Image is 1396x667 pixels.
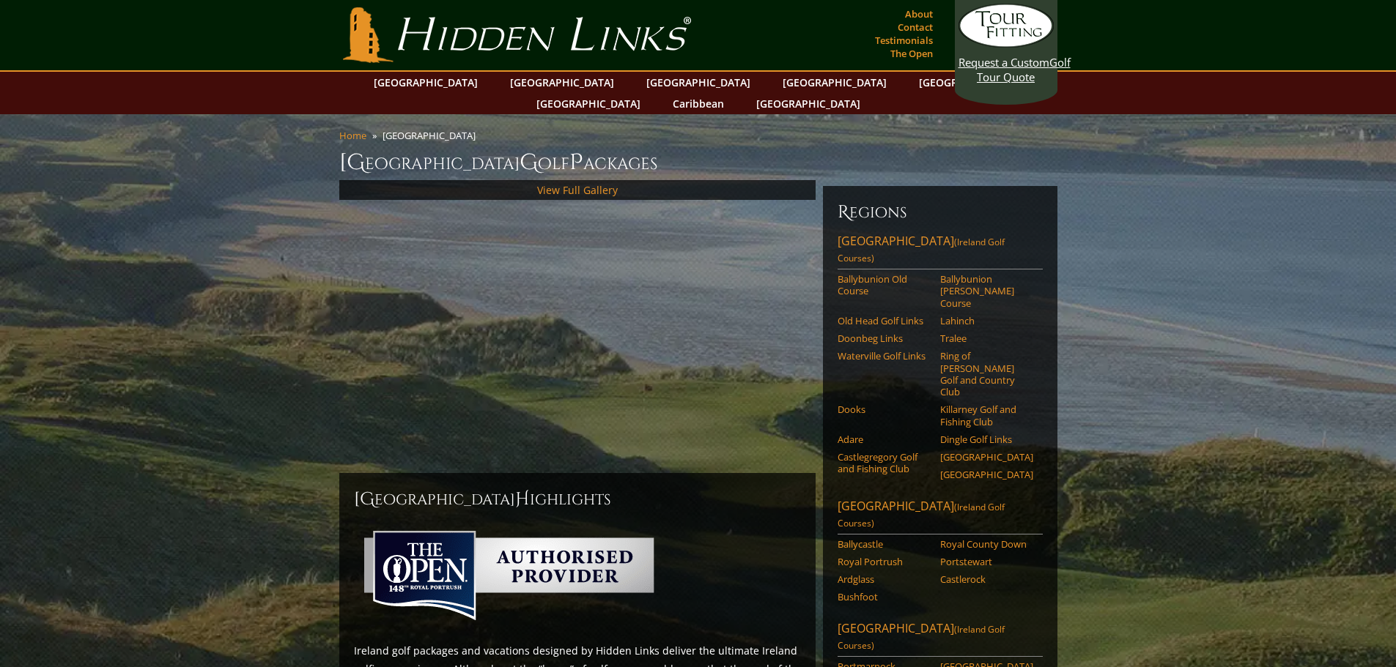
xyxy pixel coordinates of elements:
a: Contact [894,17,937,37]
a: Tralee [940,332,1033,344]
a: Royal County Down [940,538,1033,550]
a: About [901,4,937,24]
span: H [515,488,530,511]
a: Royal Portrush [838,556,931,567]
a: Castlerock [940,573,1033,585]
a: Lahinch [940,315,1033,327]
a: [GEOGRAPHIC_DATA] [529,93,648,114]
li: [GEOGRAPHIC_DATA] [383,129,481,142]
a: Old Head Golf Links [838,315,931,327]
a: Ballycastle [838,538,931,550]
span: (Ireland Golf Courses) [838,623,1005,652]
a: [GEOGRAPHIC_DATA](Ireland Golf Courses) [838,620,1043,657]
a: Killarney Golf and Fishing Club [940,403,1033,428]
a: [GEOGRAPHIC_DATA](Ireland Golf Courses) [838,498,1043,534]
a: Testimonials [871,30,937,51]
a: [GEOGRAPHIC_DATA] [749,93,868,114]
a: [GEOGRAPHIC_DATA] [775,72,894,93]
a: [GEOGRAPHIC_DATA] [366,72,485,93]
a: Castlegregory Golf and Fishing Club [838,451,931,475]
a: Ballybunion [PERSON_NAME] Course [940,273,1033,309]
h6: Regions [838,201,1043,224]
a: [GEOGRAPHIC_DATA] [503,72,621,93]
a: [GEOGRAPHIC_DATA] [940,469,1033,480]
a: Dingle Golf Links [940,433,1033,445]
a: [GEOGRAPHIC_DATA] [639,72,758,93]
a: The Open [887,43,937,64]
h2: [GEOGRAPHIC_DATA] ighlights [354,488,801,511]
span: (Ireland Golf Courses) [838,501,1005,529]
a: Home [339,129,366,142]
a: Waterville Golf Links [838,350,931,362]
a: [GEOGRAPHIC_DATA] [912,72,1030,93]
a: [GEOGRAPHIC_DATA] [940,451,1033,463]
a: Bushfoot [838,591,931,603]
a: Ardglass [838,573,931,585]
a: Dooks [838,403,931,415]
span: P [569,148,583,177]
a: Portstewart [940,556,1033,567]
a: Adare [838,433,931,445]
span: (Ireland Golf Courses) [838,236,1005,264]
span: G [520,148,538,177]
a: Ring of [PERSON_NAME] Golf and Country Club [940,350,1033,398]
a: Ballybunion Old Course [838,273,931,297]
a: Caribbean [665,93,731,114]
span: Request a Custom [959,55,1049,70]
h1: [GEOGRAPHIC_DATA] olf ackages [339,148,1057,177]
a: Doonbeg Links [838,332,931,344]
a: [GEOGRAPHIC_DATA](Ireland Golf Courses) [838,233,1043,269]
a: View Full Gallery [537,183,618,197]
a: Request a CustomGolf Tour Quote [959,4,1054,84]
